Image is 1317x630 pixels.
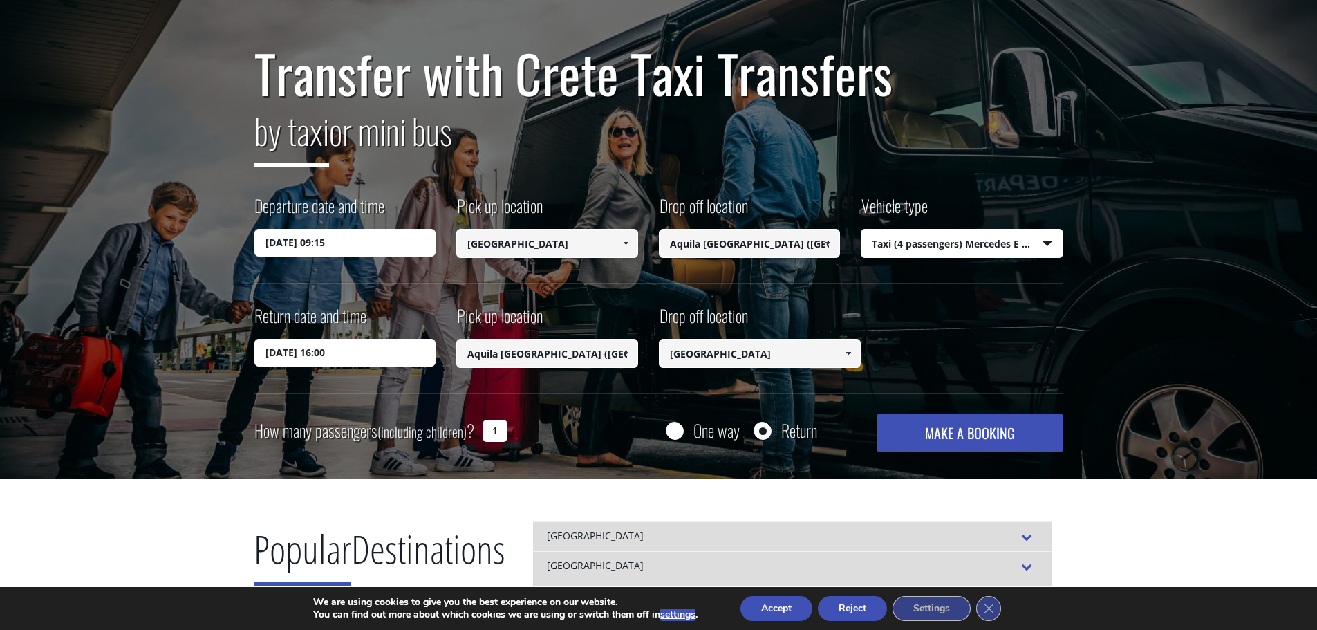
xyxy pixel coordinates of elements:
div: [GEOGRAPHIC_DATA] [533,521,1052,552]
button: Reject [818,596,887,621]
button: Close GDPR Cookie Banner [976,596,1001,621]
a: Show All Items [816,229,839,258]
button: settings [660,609,695,621]
small: (including children) [377,421,467,442]
h2: Destinations [254,521,505,596]
input: Select pickup location [456,229,638,258]
label: Pick up location [456,194,543,229]
label: Return date and time [254,304,366,339]
label: Departure date and time [254,194,384,229]
label: Drop off location [659,304,748,339]
h2: or mini bus [254,102,1063,177]
label: How many passengers ? [254,414,474,448]
div: [GEOGRAPHIC_DATA] [533,551,1052,582]
label: One way [693,422,740,439]
label: Vehicle type [861,194,928,229]
span: Taxi (4 passengers) Mercedes E Class [861,230,1063,259]
button: MAKE A BOOKING [877,414,1063,452]
input: Select pickup location [456,339,638,368]
a: Show All Items [614,229,637,258]
button: Settings [893,596,971,621]
p: We are using cookies to give you the best experience on our website. [313,596,698,609]
label: Return [781,422,817,439]
button: Accept [740,596,812,621]
a: Show All Items [614,339,637,368]
p: You can find out more about which cookies we are using or switch them off in . [313,609,698,621]
div: [GEOGRAPHIC_DATA] ([GEOGRAPHIC_DATA], [GEOGRAPHIC_DATA]) [533,582,1052,612]
label: Drop off location [659,194,748,229]
a: Show All Items [837,339,860,368]
span: by taxi [254,104,329,167]
label: Pick up location [456,304,543,339]
span: Popular [254,522,351,586]
h1: Transfer with Crete Taxi Transfers [254,44,1063,102]
input: Select drop-off location [659,339,861,368]
input: Select drop-off location [659,229,841,258]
